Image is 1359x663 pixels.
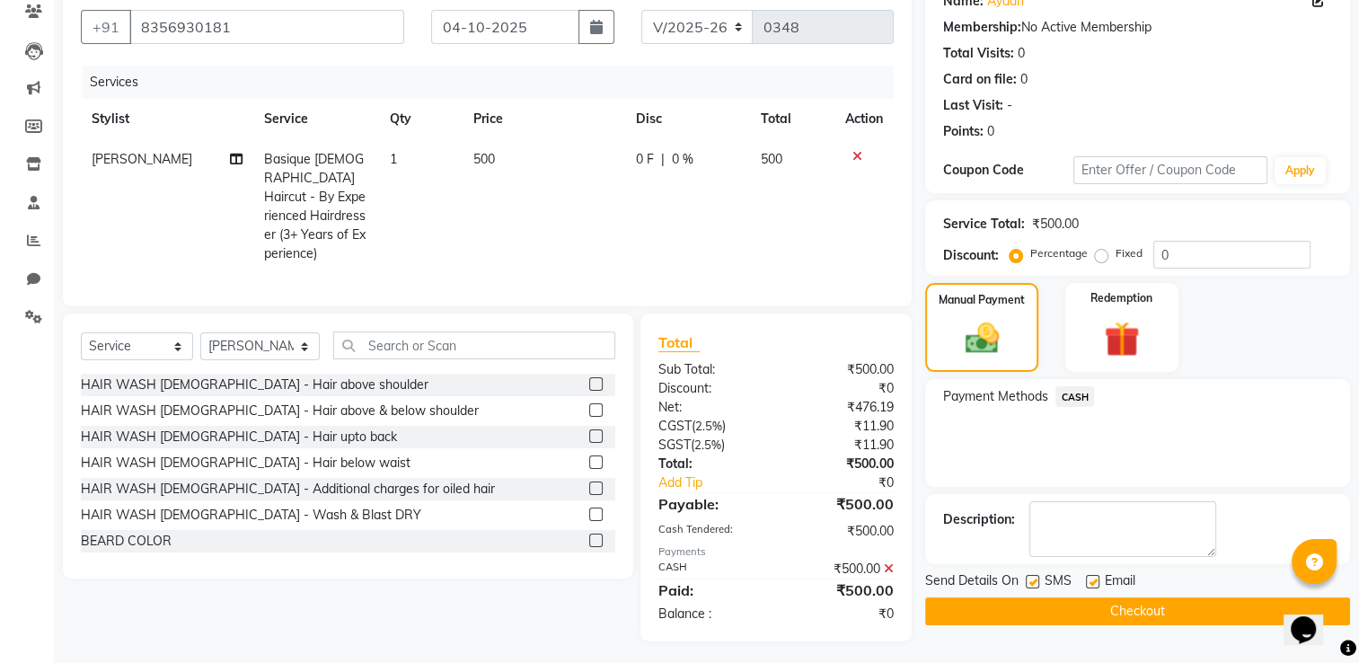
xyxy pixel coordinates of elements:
div: 0 [1020,70,1028,89]
a: Add Tip [645,473,798,492]
input: Search or Scan [333,331,615,359]
div: HAIR WASH [DEMOGRAPHIC_DATA] - Hair above & below shoulder [81,402,479,420]
label: Fixed [1116,245,1143,261]
th: Disc [625,99,750,139]
div: ₹0 [776,605,907,623]
div: BEARD COLOR [81,532,172,551]
img: _gift.svg [1093,317,1151,361]
span: 1 [390,151,397,167]
div: Total: [645,455,776,473]
img: _cash.svg [955,319,1010,358]
th: Total [750,99,835,139]
th: Qty [379,99,463,139]
th: Stylist [81,99,253,139]
div: Last Visit: [943,96,1003,115]
span: [PERSON_NAME] [92,151,192,167]
button: +91 [81,10,131,44]
span: | [661,150,665,169]
label: Manual Payment [939,292,1025,308]
span: Total [658,333,700,352]
div: ₹500.00 [776,455,907,473]
div: Total Visits: [943,44,1014,63]
div: Points: [943,122,984,141]
div: - [1007,96,1012,115]
div: Payments [658,544,894,560]
th: Price [463,99,625,139]
div: CASH [645,560,776,579]
div: Sub Total: [645,360,776,379]
th: Action [834,99,894,139]
div: ( ) [645,436,776,455]
div: Paid: [645,579,776,601]
span: SMS [1045,571,1072,594]
div: Balance : [645,605,776,623]
span: 0 F [636,150,654,169]
div: ₹500.00 [776,579,907,601]
span: Send Details On [925,571,1019,594]
div: ₹0 [799,473,908,492]
div: Payable: [645,493,776,515]
div: ₹500.00 [776,522,907,541]
div: ₹476.19 [776,398,907,417]
div: ₹0 [776,379,907,398]
div: No Active Membership [943,18,1332,37]
div: ₹500.00 [776,560,907,579]
span: 2.5% [695,419,722,433]
div: ₹11.90 [776,436,907,455]
button: Checkout [925,597,1350,625]
span: 500 [473,151,495,167]
span: CGST [658,418,692,434]
div: HAIR WASH [DEMOGRAPHIC_DATA] - Hair above shoulder [81,376,428,394]
div: HAIR WASH [DEMOGRAPHIC_DATA] - Hair upto back [81,428,397,446]
div: Discount: [943,246,999,265]
input: Search by Name/Mobile/Email/Code [129,10,404,44]
span: 2.5% [694,438,721,452]
span: Email [1105,571,1135,594]
span: SGST [658,437,691,453]
div: HAIR WASH [DEMOGRAPHIC_DATA] - Additional charges for oiled hair [81,480,495,499]
div: 0 [1018,44,1025,63]
span: Payment Methods [943,387,1048,406]
th: Service [253,99,379,139]
span: Basique [DEMOGRAPHIC_DATA] Haircut - By Experienced Hairdresser (3+ Years of Experience) [264,151,366,261]
button: Apply [1275,157,1326,184]
div: ₹11.90 [776,417,907,436]
div: Services [83,66,907,99]
label: Percentage [1030,245,1088,261]
div: ₹500.00 [776,360,907,379]
div: 0 [987,122,994,141]
div: Membership: [943,18,1021,37]
div: ₹500.00 [776,493,907,515]
div: Net: [645,398,776,417]
span: 0 % [672,150,693,169]
div: HAIR WASH [DEMOGRAPHIC_DATA] - Hair below waist [81,454,410,473]
div: ₹500.00 [1032,215,1079,234]
label: Redemption [1090,290,1152,306]
div: Service Total: [943,215,1025,234]
div: Description: [943,510,1015,529]
iframe: chat widget [1284,591,1341,645]
div: Discount: [645,379,776,398]
div: Coupon Code [943,161,1072,180]
div: Cash Tendered: [645,522,776,541]
div: ( ) [645,417,776,436]
span: 500 [761,151,782,167]
span: CASH [1055,386,1094,407]
div: Card on file: [943,70,1017,89]
div: HAIR WASH [DEMOGRAPHIC_DATA] - Wash & Blast DRY [81,506,421,525]
input: Enter Offer / Coupon Code [1073,156,1267,184]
